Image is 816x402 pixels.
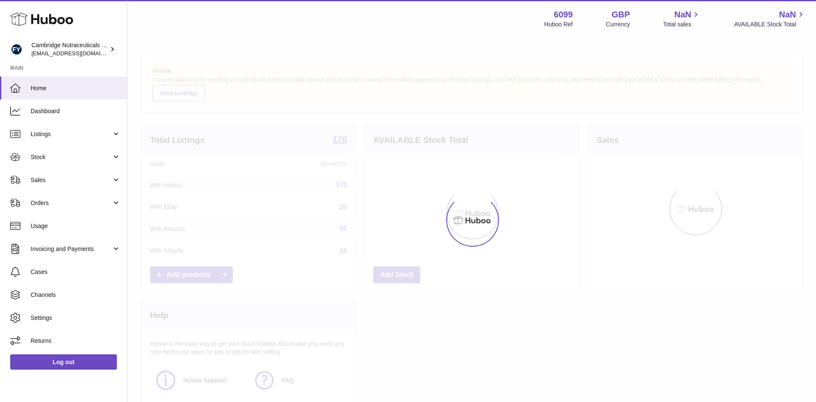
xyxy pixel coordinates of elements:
[734,20,806,29] span: AVAILABLE Stock Total
[10,43,23,56] img: huboo@camnutra.com
[10,354,117,370] a: Log out
[31,245,112,253] span: Invoicing and Payments
[31,41,108,57] div: Cambridge Nutraceuticals Ltd
[663,9,701,29] a: NaN Total sales
[31,153,112,161] span: Stock
[674,9,691,20] span: NaN
[31,199,112,207] span: Orders
[31,50,125,57] span: [EMAIL_ADDRESS][DOMAIN_NAME]
[779,9,796,20] span: NaN
[31,222,121,230] span: Usage
[663,20,701,29] span: Total sales
[31,176,112,184] span: Sales
[606,20,630,29] div: Currency
[31,107,121,115] span: Dashboard
[31,291,121,299] span: Channels
[31,268,121,276] span: Cases
[612,9,630,20] strong: GBP
[31,84,121,92] span: Home
[544,20,573,29] div: Huboo Ref
[31,337,121,345] span: Returns
[31,314,121,322] span: Settings
[554,9,573,20] strong: 6099
[31,130,112,138] span: Listings
[734,9,806,29] a: NaN AVAILABLE Stock Total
